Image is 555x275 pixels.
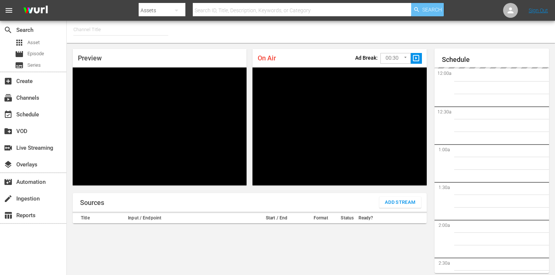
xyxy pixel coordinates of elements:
[411,3,444,16] button: Search
[4,110,13,119] span: Schedule
[15,38,24,47] span: Asset
[4,77,13,86] span: Create
[15,50,24,59] span: Episode
[250,213,303,223] th: Start / End
[442,56,549,63] h1: Schedule
[4,143,13,152] span: Live Streaming
[379,197,421,208] button: Add Stream
[338,213,356,223] th: Status
[4,211,13,220] span: Reports
[4,93,13,102] span: Channels
[529,7,548,13] a: Sign Out
[412,54,420,63] span: slideshow_sharp
[356,213,376,223] th: Ready?
[355,55,378,61] p: Ad Break:
[27,39,40,46] span: Asset
[27,62,41,69] span: Series
[252,67,426,185] div: Video Player
[380,51,411,65] div: 00:30
[126,213,250,223] th: Input / Endpoint
[4,127,13,136] span: VOD
[4,160,13,169] span: Overlays
[27,50,44,57] span: Episode
[73,213,126,223] th: Title
[18,2,53,19] img: ans4CAIJ8jUAAAAAAAAAAAAAAAAAAAAAAAAgQb4GAAAAAAAAAAAAAAAAAAAAAAAAJMjXAAAAAAAAAAAAAAAAAAAAAAAAgAT5G...
[80,199,104,206] h1: Sources
[78,54,102,62] span: Preview
[15,61,24,70] span: Series
[73,67,247,185] div: Video Player
[4,26,13,34] span: Search
[4,194,13,203] span: Ingestion
[4,178,13,186] span: Automation
[4,6,13,15] span: menu
[385,198,416,207] span: Add Stream
[258,54,276,62] span: On Air
[303,213,338,223] th: Format
[422,3,442,16] span: Search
